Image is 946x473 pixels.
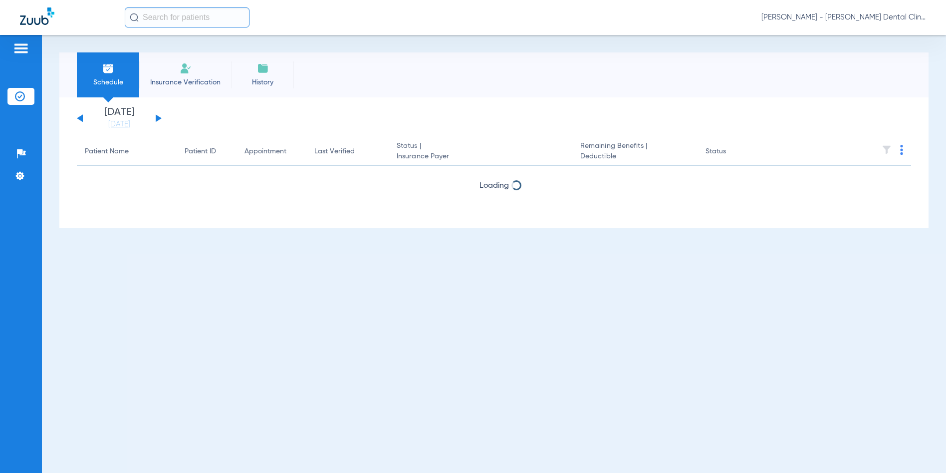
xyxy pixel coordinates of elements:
img: group-dot-blue.svg [900,145,903,155]
span: Insurance Payer [397,151,564,162]
div: Appointment [244,146,298,157]
img: hamburger-icon [13,42,29,54]
img: filter.svg [882,145,892,155]
th: Status | [389,138,572,166]
th: Status [698,138,765,166]
span: Loading [479,182,509,190]
span: [PERSON_NAME] - [PERSON_NAME] Dental Clinic | SEARHC [761,12,926,22]
img: History [257,62,269,74]
span: Deductible [580,151,690,162]
img: Manual Insurance Verification [180,62,192,74]
th: Remaining Benefits | [572,138,698,166]
li: [DATE] [89,107,149,129]
div: Patient ID [185,146,216,157]
span: Insurance Verification [147,77,224,87]
img: Zuub Logo [20,7,54,25]
div: Patient Name [85,146,169,157]
div: Patient Name [85,146,129,157]
div: Appointment [244,146,286,157]
span: Schedule [84,77,132,87]
img: Schedule [102,62,114,74]
span: History [239,77,286,87]
div: Last Verified [314,146,381,157]
div: Patient ID [185,146,229,157]
img: Search Icon [130,13,139,22]
a: [DATE] [89,119,149,129]
input: Search for patients [125,7,249,27]
div: Last Verified [314,146,355,157]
